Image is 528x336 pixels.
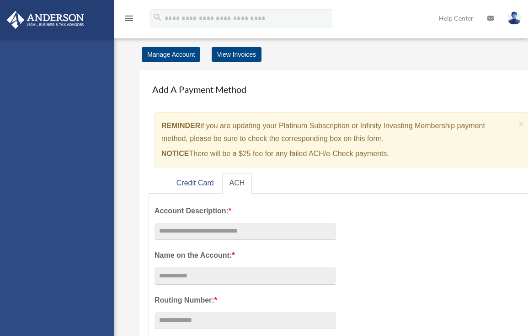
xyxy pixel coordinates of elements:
[142,47,200,62] a: Manage Account
[212,47,261,62] a: View Invoices
[222,173,252,194] a: ACH
[155,205,336,217] label: Account Description:
[155,294,336,307] label: Routing Number:
[169,173,221,194] a: Credit Card
[123,13,134,24] i: menu
[161,122,200,130] strong: REMINDER
[4,11,87,29] img: Anderson Advisors Platinum Portal
[123,16,134,24] a: menu
[518,119,524,128] button: Close
[161,147,515,160] p: There will be a $25 fee for any failed ACH/e-Check payments.
[161,150,189,157] strong: NOTICE
[155,249,336,262] label: Name on the Account:
[507,11,521,25] img: User Pic
[153,12,163,22] i: search
[518,118,524,129] span: ×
